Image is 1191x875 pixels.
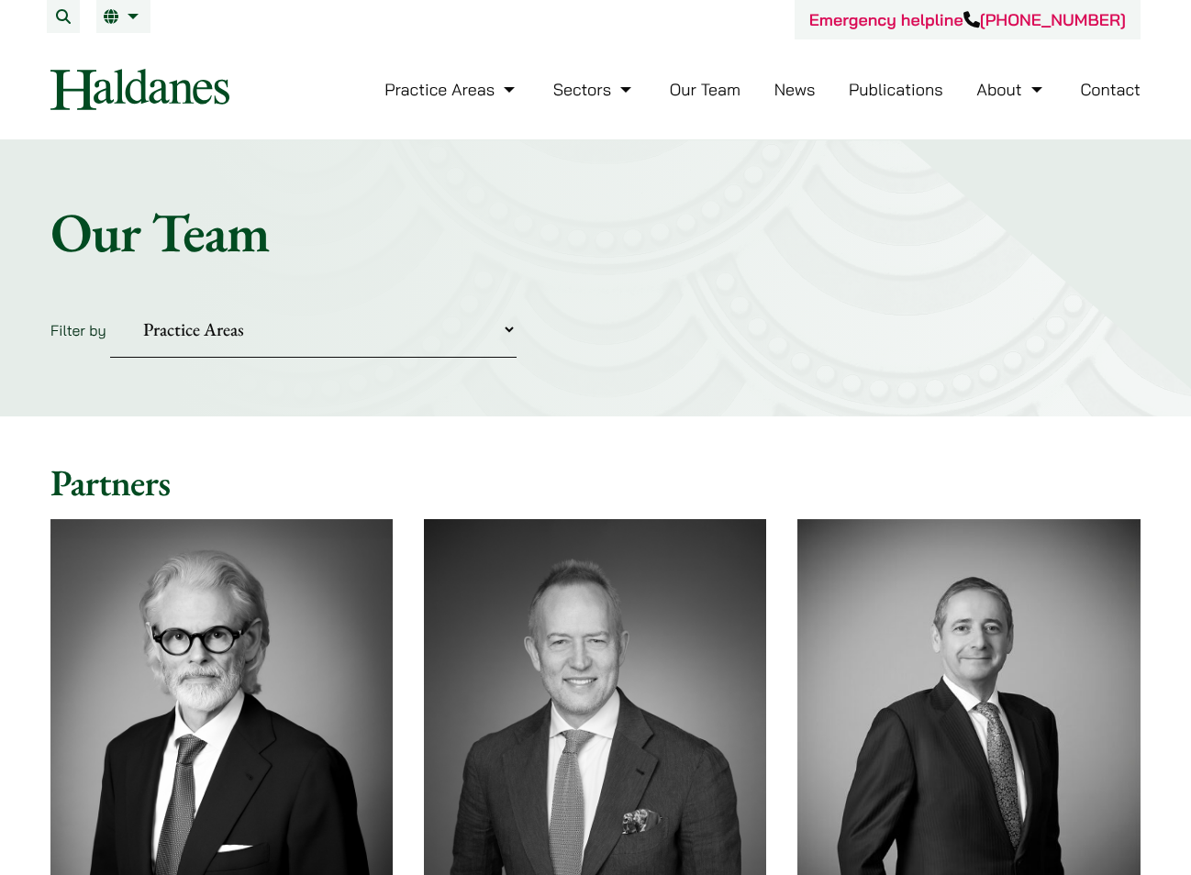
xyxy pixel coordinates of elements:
[553,79,636,100] a: Sectors
[50,460,1141,504] h2: Partners
[1080,79,1141,100] a: Contact
[670,79,740,100] a: Our Team
[50,321,106,339] label: Filter by
[774,79,816,100] a: News
[976,79,1046,100] a: About
[849,79,943,100] a: Publications
[50,69,229,110] img: Logo of Haldanes
[50,199,1141,265] h1: Our Team
[104,9,143,24] a: EN
[809,9,1126,30] a: Emergency helpline[PHONE_NUMBER]
[384,79,519,100] a: Practice Areas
